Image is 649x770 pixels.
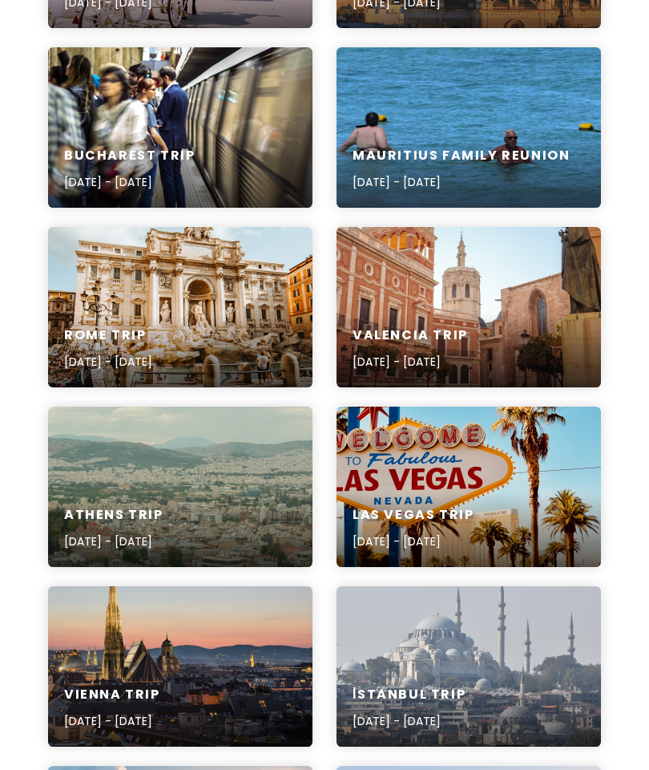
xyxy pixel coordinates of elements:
[48,47,312,208] a: people walking in train stationBucharest Trip[DATE] - [DATE]
[64,687,160,703] h6: Vienna Trip
[337,227,601,387] a: brown 3-storey houseValencia Trip[DATE] - [DATE]
[353,173,570,191] p: [DATE] - [DATE]
[48,227,312,387] a: man standing in front of statueRome Trip[DATE] - [DATE]
[353,533,474,550] p: [DATE] - [DATE]
[64,533,163,550] p: [DATE] - [DATE]
[48,586,312,747] a: aerial photography of city buildingsVienna Trip[DATE] - [DATE]
[337,407,601,567] a: welcome to fabulous las vegas nevada signageLas Vegas Trip[DATE] - [DATE]
[64,327,152,344] h6: Rome Trip
[337,47,601,208] a: A group of people in the water at the beachMauritius Family Reunion[DATE] - [DATE]
[353,353,468,371] p: [DATE] - [DATE]
[353,148,570,164] h6: Mauritius Family Reunion
[353,687,466,703] h6: İstanbul Trip
[64,173,195,191] p: [DATE] - [DATE]
[353,712,466,730] p: [DATE] - [DATE]
[337,586,601,747] a: a large boat in the water near a cityİstanbul Trip[DATE] - [DATE]
[64,148,195,164] h6: Bucharest Trip
[64,712,160,730] p: [DATE] - [DATE]
[64,353,152,371] p: [DATE] - [DATE]
[64,507,163,524] h6: Athens Trip
[353,507,474,524] h6: Las Vegas Trip
[48,407,312,567] a: a view of a city from the top of a hillAthens Trip[DATE] - [DATE]
[353,327,468,344] h6: Valencia Trip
